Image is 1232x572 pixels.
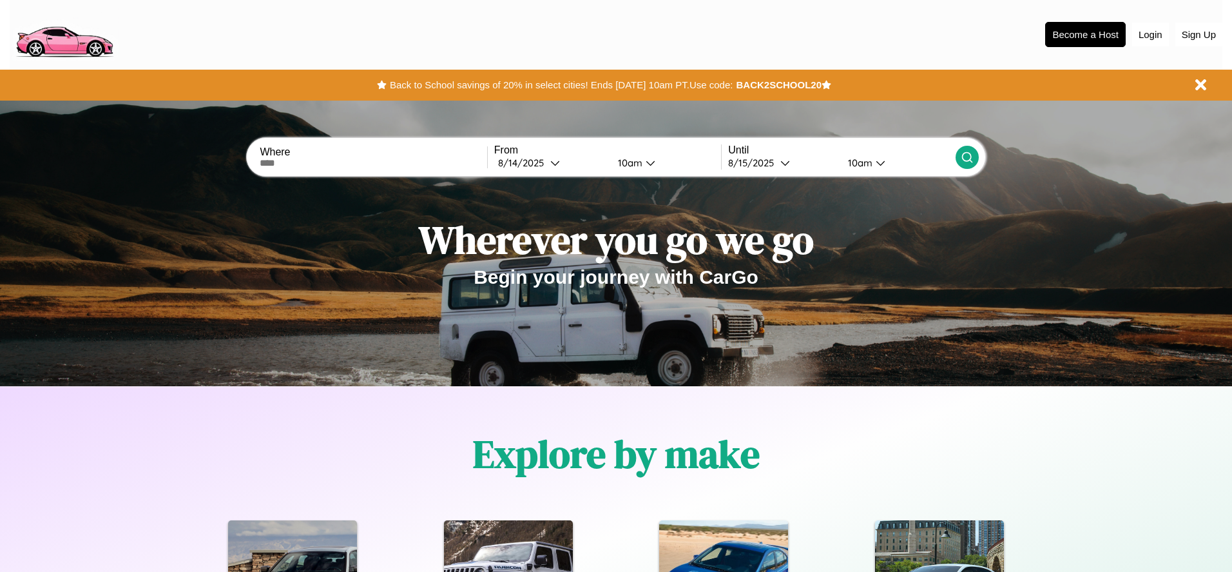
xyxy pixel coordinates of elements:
div: 10am [611,157,646,169]
img: logo [10,6,119,61]
h1: Explore by make [473,428,760,480]
button: 8/14/2025 [494,156,608,170]
b: BACK2SCHOOL20 [736,79,822,90]
button: Back to School savings of 20% in select cities! Ends [DATE] 10am PT.Use code: [387,76,736,94]
button: Sign Up [1175,23,1222,46]
div: 8 / 15 / 2025 [728,157,780,169]
button: Become a Host [1045,22,1126,47]
div: 8 / 14 / 2025 [498,157,550,169]
label: From [494,144,721,156]
label: Until [728,144,955,156]
div: 10am [842,157,876,169]
button: 10am [608,156,721,170]
button: 10am [838,156,955,170]
label: Where [260,146,486,158]
button: Login [1132,23,1169,46]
